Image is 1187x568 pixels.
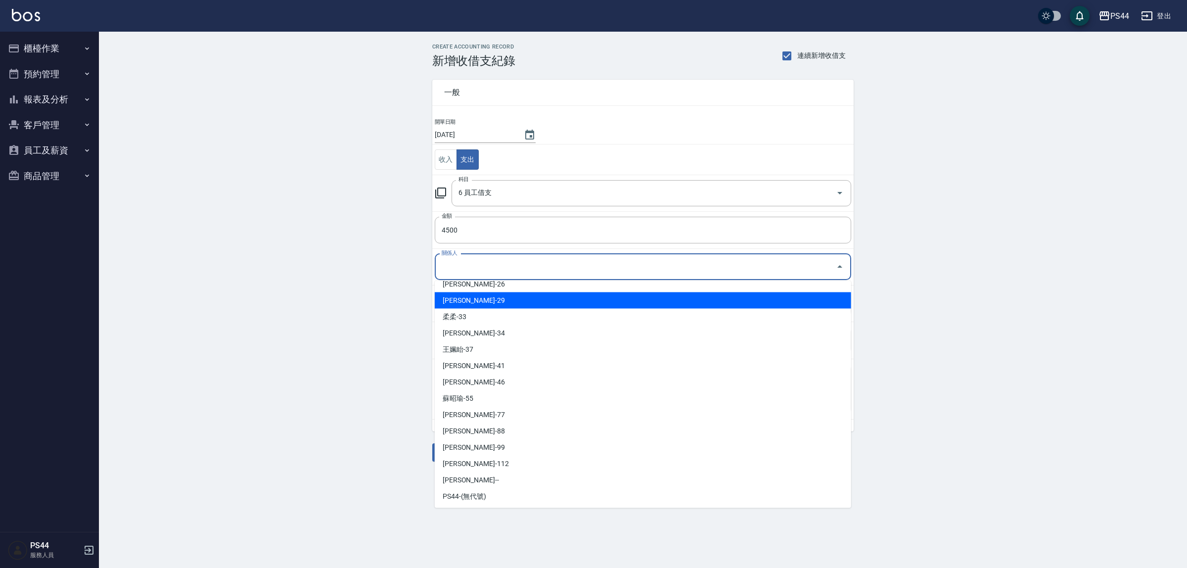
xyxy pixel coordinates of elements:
li: [PERSON_NAME]-34 [435,325,851,341]
div: text alignment [435,149,479,170]
button: save [1070,6,1090,26]
li: [PERSON_NAME]-29 [435,292,851,309]
li: [PERSON_NAME]-46 [435,374,851,390]
button: 新增 [432,443,464,462]
button: Open [832,185,848,201]
span: 連續新增收借支 [797,50,846,61]
img: Logo [12,9,40,21]
li: [PERSON_NAME]-77 [435,407,851,423]
button: 登出 [1137,7,1175,25]
label: 金額 [442,212,452,220]
button: Close [832,259,848,275]
button: 報表及分析 [4,87,95,112]
li: [PERSON_NAME]-99 [435,439,851,456]
h5: PS44 [30,541,81,551]
li: [PERSON_NAME]-26 [435,276,851,292]
button: 客戶管理 [4,112,95,138]
img: Person [8,540,28,560]
button: Choose date, selected date is 2025-09-05 [518,123,542,147]
span: 一般 [444,88,842,97]
input: YYYY/MM/DD [435,127,514,143]
button: 櫃檯作業 [4,36,95,61]
li: 蘇昭瑜-55 [435,390,851,407]
li: 柔柔-33 [435,309,851,325]
p: 服務人員 [30,551,81,560]
li: [PERSON_NAME]-41 [435,358,851,374]
li: [PERSON_NAME]-- [435,472,851,488]
label: 開單日期 [435,118,456,126]
li: [PERSON_NAME]-112 [435,456,851,472]
button: centered [457,149,479,170]
button: 商品管理 [4,163,95,189]
h3: 新增收借支紀錄 [432,54,515,68]
label: 關係人 [442,249,457,257]
li: PS44-(無代號) [435,488,851,505]
button: left aligned [435,149,457,170]
label: 科目 [458,176,469,183]
li: [PERSON_NAME]-88 [435,423,851,439]
button: 預約管理 [4,61,95,87]
li: 王姵眙-37 [435,341,851,358]
h2: CREATE ACCOUNTING RECORD [432,44,515,50]
button: PS44 [1095,6,1133,26]
div: PS44 [1110,10,1129,22]
button: 員工及薪資 [4,138,95,163]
